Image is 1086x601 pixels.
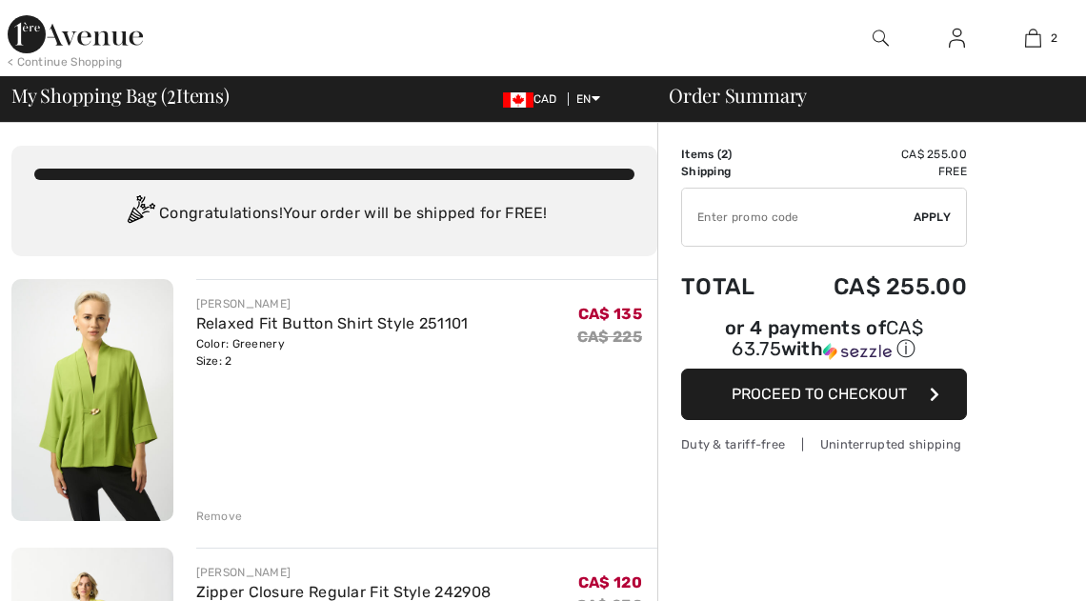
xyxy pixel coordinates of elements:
span: Proceed to Checkout [732,385,907,403]
span: 2 [1051,30,1057,47]
div: [PERSON_NAME] [196,564,492,581]
span: 2 [721,148,728,161]
div: Order Summary [646,86,1075,105]
div: or 4 payments ofCA$ 63.75withSezzle Click to learn more about Sezzle [681,319,967,369]
img: My Info [949,27,965,50]
td: CA$ 255.00 [783,254,967,319]
a: 2 [995,27,1070,50]
s: CA$ 225 [577,328,642,346]
span: My Shopping Bag ( Items) [11,86,230,105]
a: Sign In [934,27,980,50]
div: Color: Greenery Size: 2 [196,335,469,370]
img: Sezzle [823,343,892,360]
td: Free [783,163,967,180]
img: Congratulation2.svg [121,195,159,233]
span: CA$ 63.75 [732,316,923,360]
span: Apply [914,209,952,226]
img: search the website [873,27,889,50]
span: EN [576,92,600,106]
a: Relaxed Fit Button Shirt Style 251101 [196,314,469,332]
div: Remove [196,508,243,525]
span: CA$ 135 [578,305,642,323]
span: 2 [167,81,176,106]
div: Congratulations! Your order will be shipped for FREE! [34,195,634,233]
img: My Bag [1025,27,1041,50]
div: [PERSON_NAME] [196,295,469,312]
td: Items ( ) [681,146,783,163]
span: CA$ 120 [578,573,642,591]
div: or 4 payments of with [681,319,967,362]
img: 1ère Avenue [8,15,143,53]
td: Total [681,254,783,319]
input: Promo code [682,189,914,246]
span: CAD [503,92,565,106]
button: Proceed to Checkout [681,369,967,420]
img: Relaxed Fit Button Shirt Style 251101 [11,279,173,521]
div: Duty & tariff-free | Uninterrupted shipping [681,435,967,453]
td: Shipping [681,163,783,180]
img: Canadian Dollar [503,92,533,108]
td: CA$ 255.00 [783,146,967,163]
a: Zipper Closure Regular Fit Style 242908 [196,583,492,601]
div: < Continue Shopping [8,53,123,70]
